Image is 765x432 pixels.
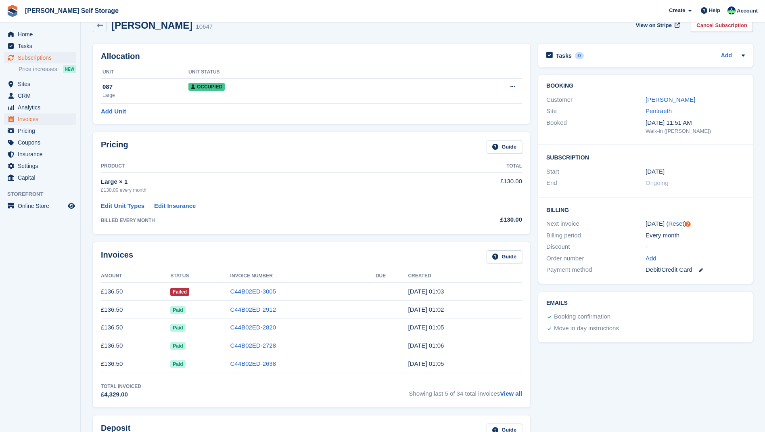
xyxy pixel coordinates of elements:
div: Move in day instructions [554,324,619,333]
th: Created [408,270,522,283]
td: £136.50 [101,283,170,301]
div: NEW [63,65,76,73]
div: Order number [546,254,646,263]
div: - [646,242,745,252]
a: menu [4,200,76,212]
a: menu [4,172,76,183]
div: BILLED EVERY MONTH [101,217,443,224]
a: C44B02ED-2728 [230,342,276,349]
td: £136.50 [101,355,170,373]
span: Sites [18,78,66,90]
a: menu [4,102,76,113]
span: Subscriptions [18,52,66,63]
a: menu [4,29,76,40]
span: Paid [170,306,185,314]
a: Add [646,254,656,263]
div: Large × 1 [101,177,443,187]
time: 2025-06-06 00:05:09 UTC [408,324,444,331]
div: Payment method [546,265,646,275]
div: £4,329.00 [101,390,141,399]
span: Insurance [18,149,66,160]
a: menu [4,52,76,63]
span: Create [669,6,685,15]
h2: Emails [546,300,745,306]
span: Showing last 5 of 34 total invoices [409,383,522,399]
h2: Pricing [101,140,128,153]
span: Pricing [18,125,66,136]
a: [PERSON_NAME] Self Storage [22,4,122,17]
td: £136.50 [101,337,170,355]
th: Unit [101,66,188,79]
a: Cancel Subscription [691,19,753,32]
a: C44B02ED-2912 [230,306,276,313]
span: Paid [170,342,185,350]
th: Amount [101,270,170,283]
a: Add [721,51,732,61]
div: Customer [546,95,646,105]
div: Total Invoiced [101,383,141,390]
span: Analytics [18,102,66,113]
a: [PERSON_NAME] [646,96,695,103]
div: £130.00 [443,215,522,224]
a: Pentraeth [646,107,672,114]
a: Guide [487,250,522,264]
span: Price increases [19,65,57,73]
a: C44B02ED-2820 [230,324,276,331]
a: Reset [668,220,684,227]
div: £130.00 every month [101,187,443,194]
div: Walk-in ([PERSON_NAME]) [646,127,745,135]
div: [DATE] ( ) [646,219,745,229]
a: Edit Insurance [154,201,196,211]
th: Product [101,160,443,173]
h2: Booking [546,83,745,89]
div: Every month [646,231,745,240]
a: Guide [487,140,522,153]
h2: [PERSON_NAME] [111,20,192,31]
a: Add Unit [101,107,126,116]
a: C44B02ED-3005 [230,288,276,295]
h2: Invoices [101,250,133,264]
a: C44B02ED-2638 [230,360,276,367]
div: [DATE] 11:51 AM [646,118,745,128]
a: menu [4,90,76,101]
span: Capital [18,172,66,183]
h2: Allocation [101,52,522,61]
span: Home [18,29,66,40]
a: menu [4,40,76,52]
time: 2025-07-06 00:02:32 UTC [408,306,444,313]
div: Next invoice [546,219,646,229]
a: Edit Unit Types [101,201,144,211]
span: Paid [170,360,185,368]
a: menu [4,125,76,136]
a: Preview store [67,201,76,211]
span: Tasks [18,40,66,52]
div: 0 [575,52,584,59]
div: Booked [546,118,646,135]
span: View on Stripe [636,21,672,29]
span: Account [737,7,758,15]
img: Dafydd Pritchard [727,6,736,15]
th: Status [170,270,230,283]
a: Price increases NEW [19,65,76,73]
span: Coupons [18,137,66,148]
div: Site [546,107,646,116]
div: 087 [102,82,188,92]
th: Unit Status [188,66,416,79]
span: Invoices [18,113,66,125]
div: 10647 [196,22,213,31]
span: CRM [18,90,66,101]
a: menu [4,137,76,148]
a: menu [4,160,76,172]
td: £136.50 [101,319,170,337]
img: stora-icon-8386f47178a22dfd0bd8f6a31ec36ba5ce8667c1dd55bd0f319d3a0aa187defe.svg [6,5,19,17]
td: £130.00 [443,172,522,198]
span: Online Store [18,200,66,212]
span: Paid [170,324,185,332]
span: Ongoing [646,179,669,186]
th: Total [443,160,522,173]
div: Debit/Credit Card [646,265,745,275]
a: menu [4,113,76,125]
time: 2022-11-06 00:00:00 UTC [646,167,665,176]
div: End [546,178,646,188]
div: Discount [546,242,646,252]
